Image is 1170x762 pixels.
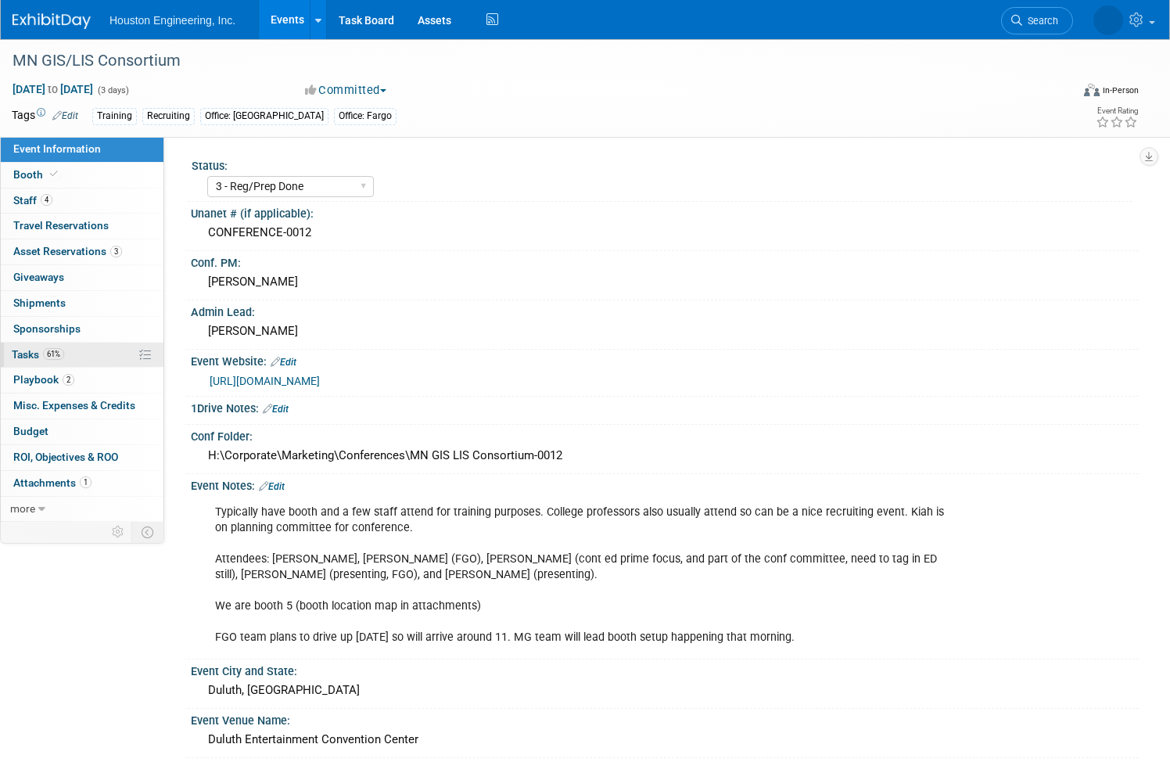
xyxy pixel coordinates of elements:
span: more [10,502,35,515]
a: Sponsorships [1,317,163,342]
a: Staff4 [1,189,163,214]
a: Attachments1 [1,471,163,496]
i: Booth reservation complete [50,170,58,178]
span: 1 [80,476,92,488]
td: Tags [12,107,78,125]
td: Toggle Event Tabs [132,522,164,542]
div: Office: [GEOGRAPHIC_DATA] [200,108,328,124]
span: Staff [13,194,52,207]
span: 2 [63,374,74,386]
a: Search [1001,7,1073,34]
a: Tasks61% [1,343,163,368]
a: more [1,497,163,522]
img: ExhibitDay [13,13,91,29]
span: Asset Reservations [13,245,122,257]
div: Office: Fargo [334,108,397,124]
span: [DATE] [DATE] [12,82,94,96]
span: to [45,83,60,95]
div: Event Format [971,81,1139,105]
div: Training [92,108,137,124]
a: Shipments [1,291,163,316]
a: Misc. Expenses & Credits [1,394,163,419]
a: Edit [263,404,289,415]
div: Unanet # (if applicable): [191,202,1139,221]
div: In-Person [1102,84,1139,96]
a: Giveaways [1,265,163,290]
div: Admin Lead: [191,300,1139,320]
span: (3 days) [96,85,129,95]
div: MN GIS/LIS Consortium [7,47,1043,75]
div: [PERSON_NAME] [203,270,1127,294]
img: Courtney Grandbois [1093,5,1123,35]
div: Event Notes: [191,474,1139,494]
a: Asset Reservations3 [1,239,163,264]
span: Playbook [13,373,74,386]
span: 3 [110,246,122,257]
span: ROI, Objectives & ROO [13,451,118,463]
div: Duluth, [GEOGRAPHIC_DATA] [203,678,1127,703]
div: Event Website: [191,350,1139,370]
a: Booth [1,163,163,188]
div: Status: [192,154,1132,174]
span: 4 [41,194,52,206]
div: Recruiting [142,108,195,124]
span: Tasks [12,348,64,361]
span: Booth [13,168,61,181]
span: Houston Engineering, Inc. [109,14,235,27]
a: Edit [52,110,78,121]
div: Conf. PM: [191,251,1139,271]
div: CONFERENCE-0012 [203,221,1127,245]
a: Edit [259,481,285,492]
span: Event Information [13,142,101,155]
a: Budget [1,419,163,444]
div: [PERSON_NAME] [203,319,1127,343]
img: Format-Inperson.png [1084,84,1100,96]
span: Shipments [13,297,66,309]
div: 1Drive Notes: [191,397,1139,417]
span: Travel Reservations [13,219,109,232]
span: Misc. Expenses & Credits [13,399,135,412]
div: Duluth Entertainment Convention Center [203,728,1127,752]
td: Personalize Event Tab Strip [105,522,132,542]
div: Typically have booth and a few staff attend for training purposes. College professors also usuall... [204,497,957,654]
div: H:\Corporate\Marketing\Conferences\MN GIS LIS Consortium-0012 [203,444,1127,468]
a: Event Information [1,137,163,162]
a: [URL][DOMAIN_NAME] [210,375,320,387]
span: Giveaways [13,271,64,283]
span: Attachments [13,476,92,489]
span: Budget [13,425,48,437]
a: ROI, Objectives & ROO [1,445,163,470]
a: Travel Reservations [1,214,163,239]
div: Event Rating [1096,107,1138,115]
a: Edit [271,357,296,368]
div: Event Venue Name: [191,709,1139,728]
span: Search [1022,15,1058,27]
div: Conf Folder: [191,425,1139,444]
a: Playbook2 [1,368,163,393]
div: Event City and State: [191,660,1139,679]
span: 61% [43,348,64,360]
button: Committed [300,82,393,99]
span: Sponsorships [13,322,81,335]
